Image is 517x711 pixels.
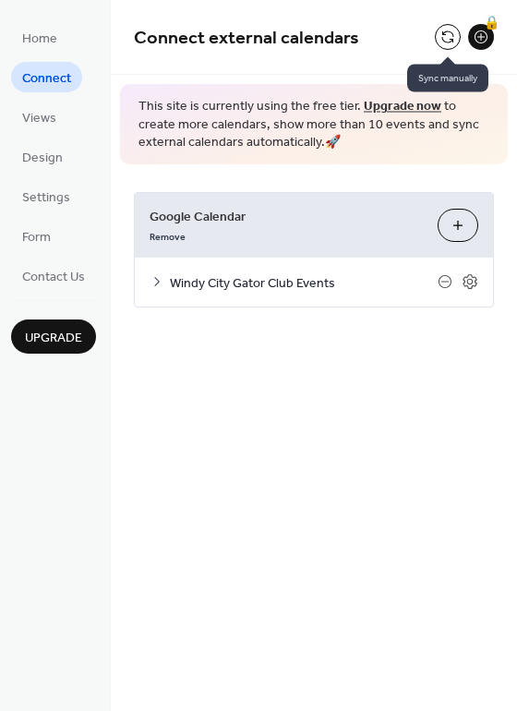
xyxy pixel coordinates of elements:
span: Google Calendar [150,207,423,226]
span: Connect external calendars [134,20,359,56]
span: Settings [22,188,70,208]
span: Form [22,228,51,247]
span: Home [22,30,57,49]
button: Upgrade [11,319,96,354]
span: Remove [150,230,186,243]
a: Contact Us [11,260,96,291]
span: Upgrade [25,329,82,348]
span: Contact Us [22,268,85,287]
a: Views [11,102,67,132]
span: Views [22,109,56,128]
a: Connect [11,62,82,92]
span: Windy City Gator Club Events [170,273,438,293]
span: This site is currently using the free tier. to create more calendars, show more than 10 events an... [138,98,489,152]
a: Home [11,22,68,53]
span: Connect [22,69,71,89]
span: Sync manually [407,65,488,92]
a: Upgrade now [364,94,441,119]
a: Form [11,221,62,251]
a: Design [11,141,74,172]
a: Settings [11,181,81,211]
span: Design [22,149,63,168]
